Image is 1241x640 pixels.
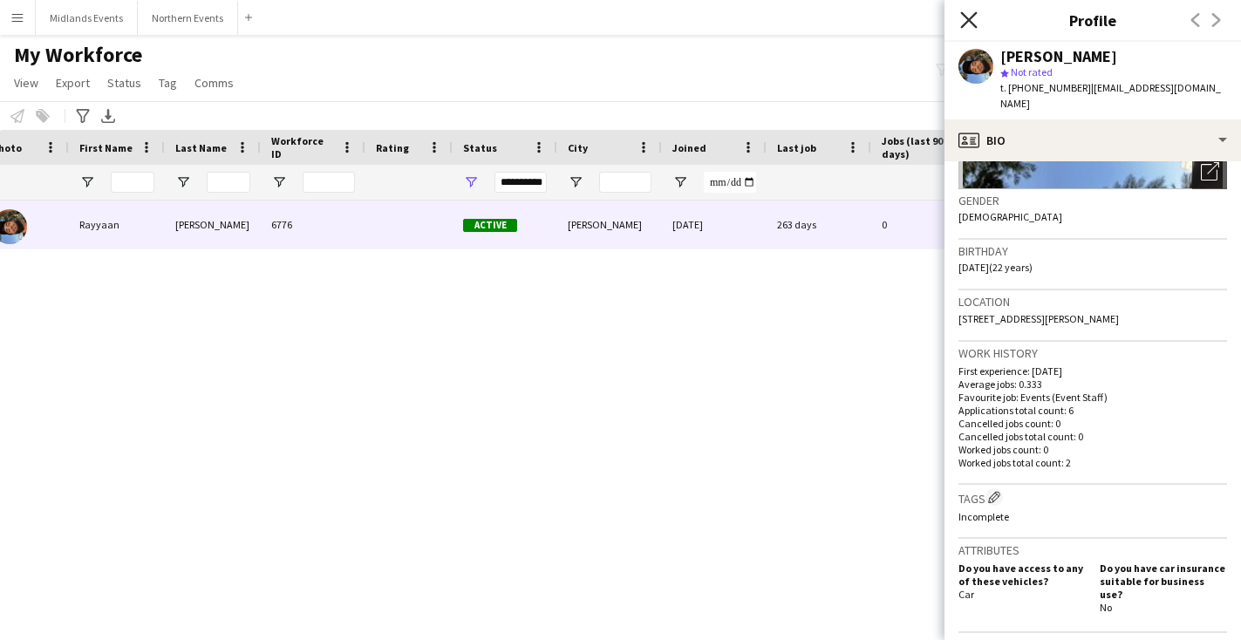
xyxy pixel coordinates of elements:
[303,172,355,193] input: Workforce ID Filter Input
[958,443,1227,456] p: Worked jobs count: 0
[672,141,706,154] span: Joined
[207,172,250,193] input: Last Name Filter Input
[271,174,287,190] button: Open Filter Menu
[958,210,1062,223] span: [DEMOGRAPHIC_DATA]
[111,172,154,193] input: First Name Filter Input
[36,1,138,35] button: Midlands Events
[261,201,365,249] div: 6776
[958,378,1227,391] p: Average jobs: 0.333
[1100,562,1227,601] h5: Do you have car insurance suitable for business use?
[138,1,238,35] button: Northern Events
[79,141,133,154] span: First Name
[958,588,974,601] span: Car
[463,219,517,232] span: Active
[777,141,816,154] span: Last job
[958,510,1227,523] p: Incomplete
[958,488,1227,507] h3: Tags
[958,456,1227,469] p: Worked jobs total count: 2
[958,243,1227,259] h3: Birthday
[1192,154,1227,189] div: Open photos pop-in
[958,261,1033,274] span: [DATE] (22 years)
[958,417,1227,430] p: Cancelled jobs count: 0
[7,71,45,94] a: View
[463,174,479,190] button: Open Filter Menu
[14,75,38,91] span: View
[14,42,142,68] span: My Workforce
[376,141,409,154] span: Rating
[1100,601,1112,614] span: No
[98,106,119,126] app-action-btn: Export XLSX
[672,174,688,190] button: Open Filter Menu
[152,71,184,94] a: Tag
[958,391,1227,404] p: Favourite job: Events (Event Staff)
[49,71,97,94] a: Export
[958,294,1227,310] h3: Location
[958,542,1227,558] h3: Attributes
[958,562,1086,588] h5: Do you have access to any of these vehicles?
[1011,65,1053,78] span: Not rated
[107,75,141,91] span: Status
[944,9,1241,31] h3: Profile
[56,75,90,91] span: Export
[958,345,1227,361] h3: Work history
[958,364,1227,378] p: First experience: [DATE]
[568,141,588,154] span: City
[958,404,1227,417] p: Applications total count: 6
[557,201,662,249] div: [PERSON_NAME]
[871,201,985,249] div: 0
[175,174,191,190] button: Open Filter Menu
[599,172,651,193] input: City Filter Input
[159,75,177,91] span: Tag
[72,106,93,126] app-action-btn: Advanced filters
[662,201,767,249] div: [DATE]
[165,201,261,249] div: [PERSON_NAME]
[958,312,1119,325] span: [STREET_ADDRESS][PERSON_NAME]
[271,134,334,160] span: Workforce ID
[69,201,165,249] div: Rayyaan
[100,71,148,94] a: Status
[194,75,234,91] span: Comms
[568,174,583,190] button: Open Filter Menu
[1000,81,1221,110] span: | [EMAIL_ADDRESS][DOMAIN_NAME]
[882,134,953,160] span: Jobs (last 90 days)
[175,141,227,154] span: Last Name
[463,141,497,154] span: Status
[958,430,1227,443] p: Cancelled jobs total count: 0
[958,193,1227,208] h3: Gender
[79,174,95,190] button: Open Filter Menu
[944,119,1241,161] div: Bio
[188,71,241,94] a: Comms
[1000,49,1117,65] div: [PERSON_NAME]
[767,201,871,249] div: 263 days
[1000,81,1091,94] span: t. [PHONE_NUMBER]
[704,172,756,193] input: Joined Filter Input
